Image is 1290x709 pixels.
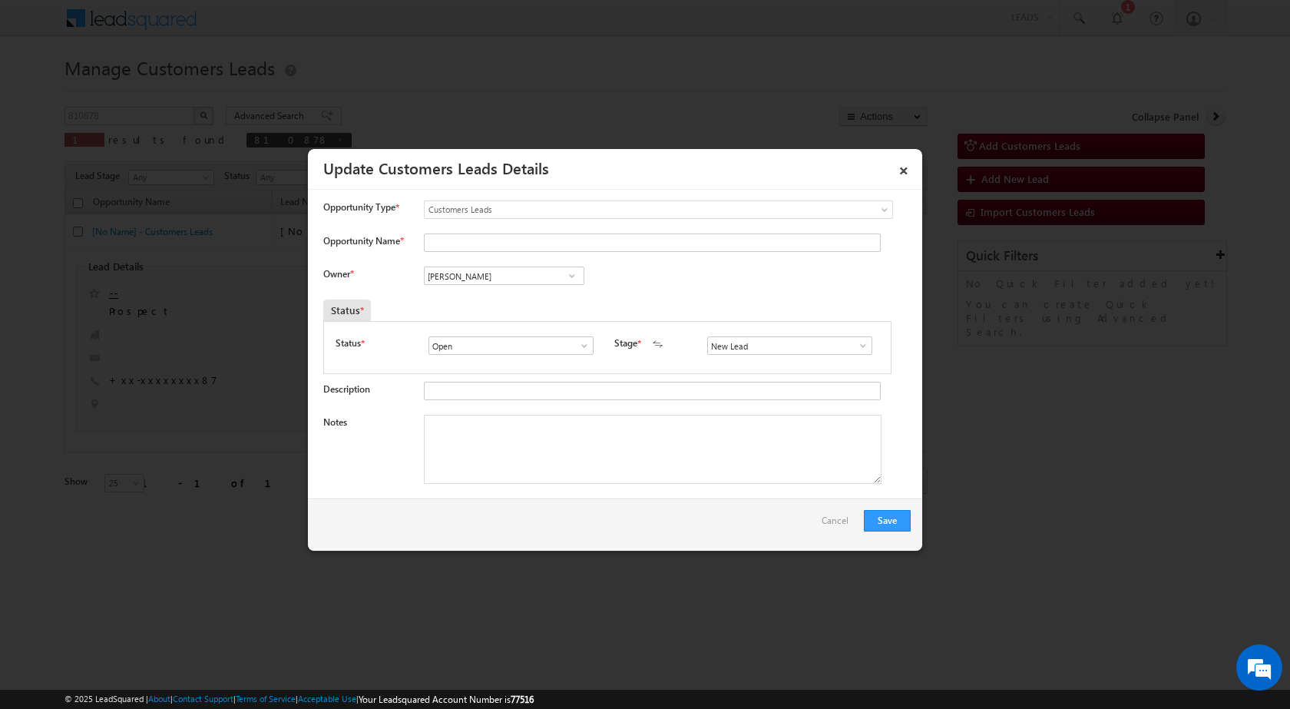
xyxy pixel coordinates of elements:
[323,200,395,214] span: Opportunity Type
[298,694,356,704] a: Acceptable Use
[80,81,258,101] div: Chat with us now
[323,157,549,178] a: Update Customers Leads Details
[26,81,64,101] img: d_60004797649_company_0_60004797649
[173,694,233,704] a: Contact Support
[323,268,353,280] label: Owner
[209,473,279,494] em: Start Chat
[428,336,594,355] input: Type to Search
[571,338,590,353] a: Show All Items
[236,694,296,704] a: Terms of Service
[614,336,637,350] label: Stage
[148,694,170,704] a: About
[424,200,893,219] a: Customers Leads
[822,510,856,539] a: Cancel
[20,142,280,460] textarea: Type your message and hit 'Enter'
[64,692,534,707] span: © 2025 LeadSquared | | | | |
[336,336,361,350] label: Status
[849,338,868,353] a: Show All Items
[252,8,289,45] div: Minimize live chat window
[425,203,830,217] span: Customers Leads
[511,694,534,705] span: 77516
[323,235,403,247] label: Opportunity Name
[323,383,370,395] label: Description
[424,267,584,285] input: Type to Search
[359,694,534,705] span: Your Leadsquared Account Number is
[562,268,581,283] a: Show All Items
[323,416,347,428] label: Notes
[891,154,917,181] a: ×
[323,300,371,321] div: Status
[864,510,911,532] button: Save
[707,336,872,355] input: Type to Search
